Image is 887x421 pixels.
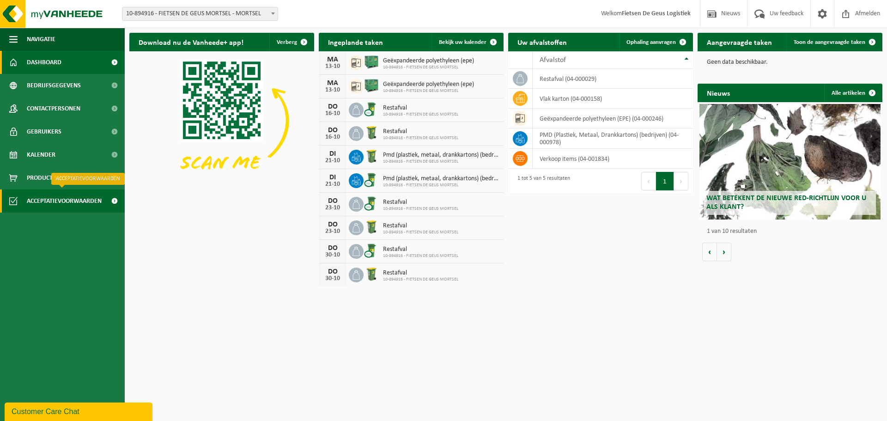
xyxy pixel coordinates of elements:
a: Wat betekent de nieuwe RED-richtlijn voor u als klant? [699,104,881,220]
a: Toon de aangevraagde taken [786,33,881,51]
span: Geëxpandeerde polyethyleen (epe) [383,81,474,88]
span: Geëxpandeerde polyethyleen (epe) [383,57,474,65]
span: Toon de aangevraagde taken [794,39,865,45]
button: Vorige [702,243,717,261]
img: PB-HB-1400-HPE-GN-01 [364,54,379,70]
span: 10-894916 - FIETSEN DE GEUS MORTSEL [383,159,499,165]
span: 10-894916 - FIETSEN DE GEUS MORTSEL [383,206,458,212]
td: verkoop items (04-001834) [533,149,693,169]
button: Next [674,172,688,190]
span: Kalender [27,143,55,166]
button: Verberg [269,33,313,51]
span: 10-894916 - FIETSEN DE GEUS MORTSEL - MORTSEL [122,7,278,21]
p: Geen data beschikbaar. [707,59,873,66]
span: Restafval [383,222,458,230]
button: Volgende [717,243,731,261]
span: 10-894916 - FIETSEN DE GEUS MORTSEL [383,88,474,94]
span: Verberg [277,39,297,45]
div: DO [323,103,342,110]
img: WB-0240-CU [364,195,379,211]
a: Ophaling aanvragen [619,33,692,51]
span: Afvalstof [540,56,566,64]
div: 13-10 [323,63,342,70]
a: Alle artikelen [824,84,881,102]
span: Pmd (plastiek, metaal, drankkartons) (bedrijven) [383,152,499,159]
h2: Ingeplande taken [319,33,392,51]
div: DI [323,174,342,181]
div: 16-10 [323,134,342,140]
a: Bekijk uw kalender [431,33,503,51]
div: MA [323,56,342,63]
span: Contactpersonen [27,97,80,120]
h2: Download nu de Vanheede+ app! [129,33,253,51]
span: 10-894916 - FIETSEN DE GEUS MORTSEL [383,277,458,282]
img: WB-0240-HPE-GN-50 [364,219,379,235]
div: 23-10 [323,228,342,235]
div: DO [323,268,342,275]
span: Wat betekent de nieuwe RED-richtlijn voor u als klant? [706,195,866,211]
img: WB-0240-HPE-GN-50 [364,148,379,164]
div: 23-10 [323,205,342,211]
span: 10-894916 - FIETSEN DE GEUS MORTSEL [383,112,458,117]
td: PMD (Plastiek, Metaal, Drankkartons) (bedrijven) (04-000978) [533,128,693,149]
span: 10-894916 - FIETSEN DE GEUS MORTSEL [383,183,499,188]
button: Previous [641,172,656,190]
h2: Nieuws [698,84,739,102]
div: DO [323,244,342,252]
img: WB-0240-HPE-GN-50 [364,266,379,282]
div: DI [323,150,342,158]
img: PB-HB-1400-HPE-GN-01 [364,78,379,93]
img: WB-0240-CU [364,101,379,117]
iframe: chat widget [5,401,154,421]
div: 30-10 [323,275,342,282]
span: Restafval [383,128,458,135]
span: Restafval [383,246,458,253]
div: DO [323,221,342,228]
img: WB-0240-CU [364,172,379,188]
span: 10-894916 - FIETSEN DE GEUS MORTSEL [383,65,474,70]
div: 21-10 [323,158,342,164]
p: 1 van 10 resultaten [707,228,878,235]
h2: Aangevraagde taken [698,33,781,51]
img: Download de VHEPlus App [129,51,314,190]
img: WB-0240-CU [364,243,379,258]
div: DO [323,127,342,134]
span: 10-894916 - FIETSEN DE GEUS MORTSEL [383,230,458,235]
span: Gebruikers [27,120,61,143]
span: 10-894916 - FIETSEN DE GEUS MORTSEL [383,253,458,259]
span: Restafval [383,104,458,112]
div: 13-10 [323,87,342,93]
img: WB-0240-HPE-GN-50 [364,125,379,140]
span: Product Shop [27,166,69,189]
td: vlak karton (04-000158) [533,89,693,109]
button: 1 [656,172,674,190]
span: Acceptatievoorwaarden [27,189,102,213]
span: Navigatie [27,28,55,51]
div: MA [323,79,342,87]
span: Restafval [383,199,458,206]
span: Bedrijfsgegevens [27,74,81,97]
div: DO [323,197,342,205]
span: 10-894916 - FIETSEN DE GEUS MORTSEL - MORTSEL [122,7,278,20]
h2: Uw afvalstoffen [508,33,576,51]
div: 21-10 [323,181,342,188]
td: restafval (04-000029) [533,69,693,89]
span: 10-894916 - FIETSEN DE GEUS MORTSEL [383,135,458,141]
div: 1 tot 5 van 5 resultaten [513,171,570,191]
div: 30-10 [323,252,342,258]
span: Pmd (plastiek, metaal, drankkartons) (bedrijven) [383,175,499,183]
strong: Fietsen De Geus Logistiek [622,10,691,17]
span: Dashboard [27,51,61,74]
span: Ophaling aanvragen [626,39,676,45]
td: geëxpandeerde polyethyleen (EPE) (04-000246) [533,109,693,128]
span: Restafval [383,269,458,277]
span: Bekijk uw kalender [439,39,486,45]
div: 16-10 [323,110,342,117]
